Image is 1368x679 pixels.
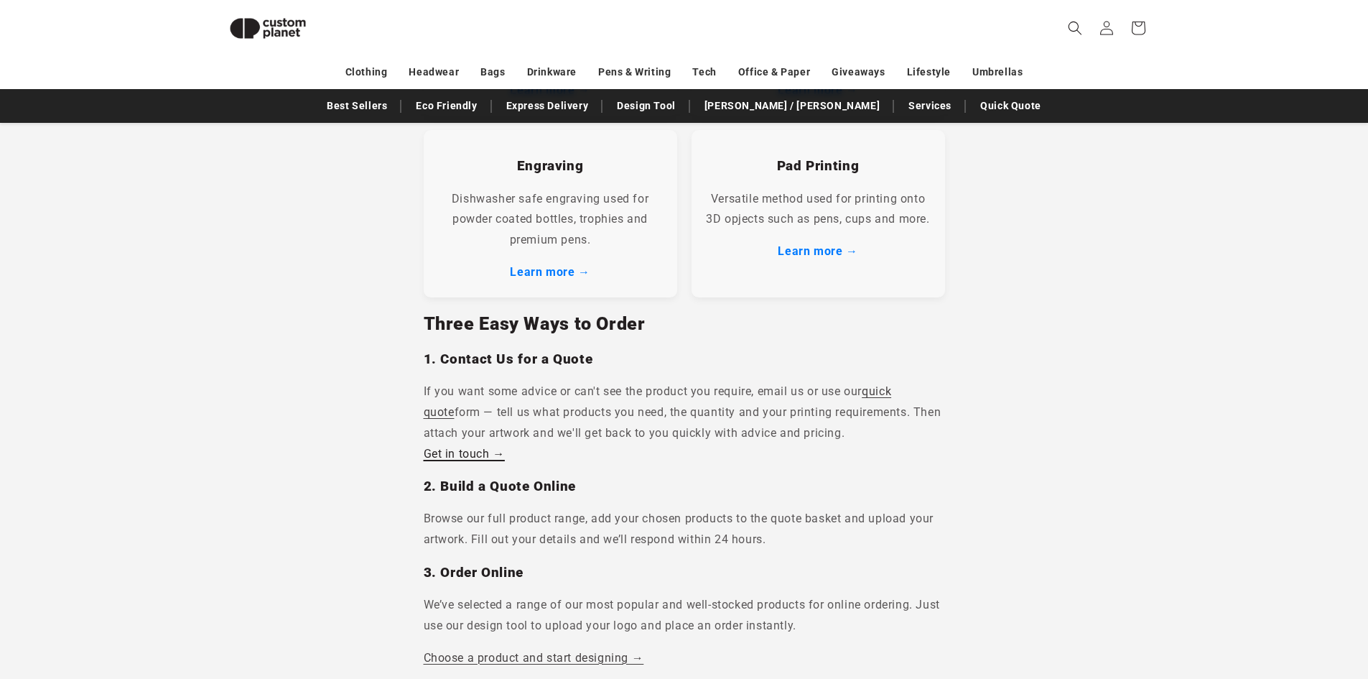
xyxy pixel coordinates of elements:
a: Headwear [409,60,459,85]
a: Learn more → [778,244,857,258]
a: Bags [480,60,505,85]
a: Tech [692,60,716,85]
p: Dishwasher safe engraving used for powder coated bottles, trophies and premium pens. [438,189,663,251]
a: Clothing [345,60,388,85]
img: Custom Planet [218,6,318,51]
a: [PERSON_NAME] / [PERSON_NAME] [697,93,887,119]
a: Office & Paper [738,60,810,85]
h3: 3. Order Online [424,564,945,581]
a: Giveaways [832,60,885,85]
summary: Search [1059,12,1091,44]
p: Versatile method used for printing onto 3D opjects such as pens, cups and more. [706,189,931,231]
a: Umbrellas [972,60,1023,85]
a: Get in touch → [424,447,505,461]
a: Quick Quote [973,93,1048,119]
a: Services [901,93,959,119]
h3: Pad Printing [706,157,931,175]
a: Learn more → [510,265,590,279]
a: quick quote [424,384,892,419]
a: Lifestyle [907,60,951,85]
p: We’ve selected a range of our most popular and well-stocked products for online ordering. Just us... [424,595,945,637]
a: Pens & Writing [598,60,671,85]
iframe: Chat Widget [1128,524,1368,679]
a: Design Tool [610,93,683,119]
a: Eco Friendly [409,93,484,119]
a: Best Sellers [320,93,394,119]
a: Express Delivery [499,93,596,119]
h3: Engraving [438,157,663,175]
h3: 2. Build a Quote Online [424,478,945,495]
a: Drinkware [527,60,577,85]
p: If you want some advice or can't see the product you require, email us or use our form — tell us ... [424,382,945,464]
h3: 1. Contact Us for a Quote [424,351,945,368]
h2: Three Easy Ways to Order [424,313,945,336]
a: Choose a product and start designing → [424,651,644,665]
p: Browse our full product range, add your chosen products to the quote basket and upload your artwo... [424,509,945,550]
